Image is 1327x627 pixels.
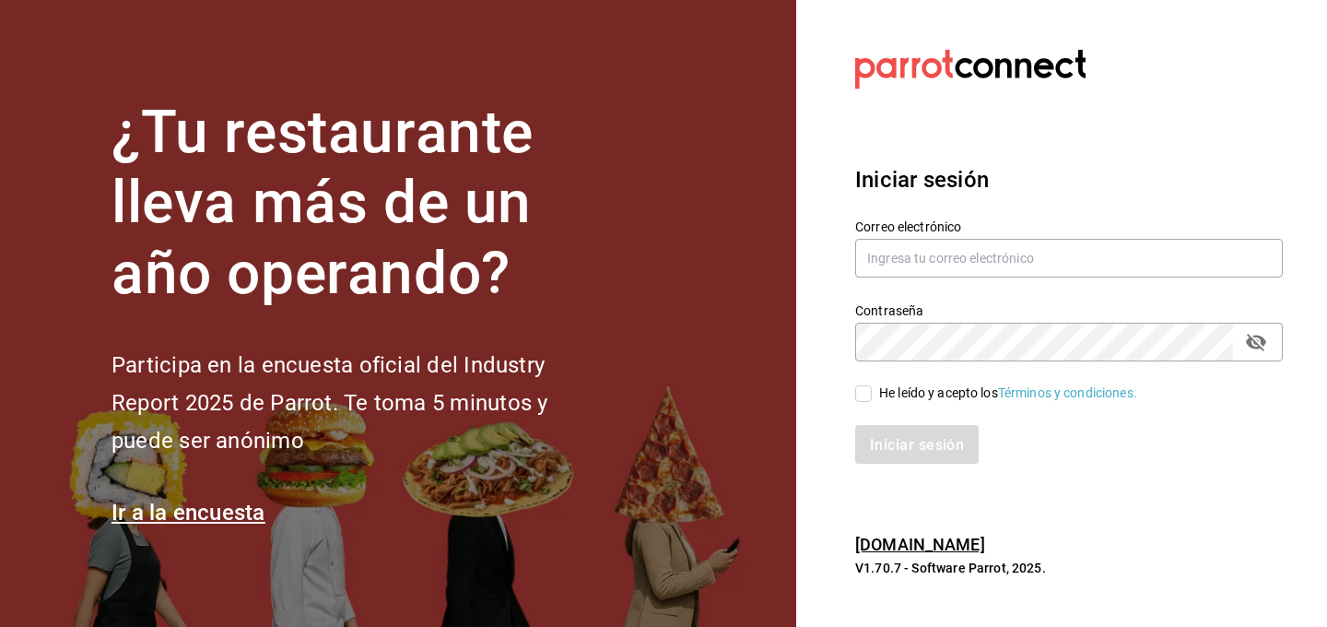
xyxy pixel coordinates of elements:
[855,167,989,193] font: Iniciar sesión
[879,385,998,400] font: He leído y acepto los
[855,239,1283,278] input: Ingresa tu correo electrónico
[855,302,923,317] font: Contraseña
[1240,326,1272,358] button: campo de contraseña
[855,535,985,554] a: [DOMAIN_NAME]
[112,500,265,526] a: Ir a la encuesta
[112,352,547,454] font: Participa en la encuesta oficial del Industry Report 2025 de Parrot. Te toma 5 minutos y puede se...
[112,98,534,309] font: ¿Tu restaurante lleva más de un año operando?
[855,561,1046,575] font: V1.70.7 - Software Parrot, 2025.
[998,385,1137,400] a: Términos y condiciones.
[855,219,961,233] font: Correo electrónico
